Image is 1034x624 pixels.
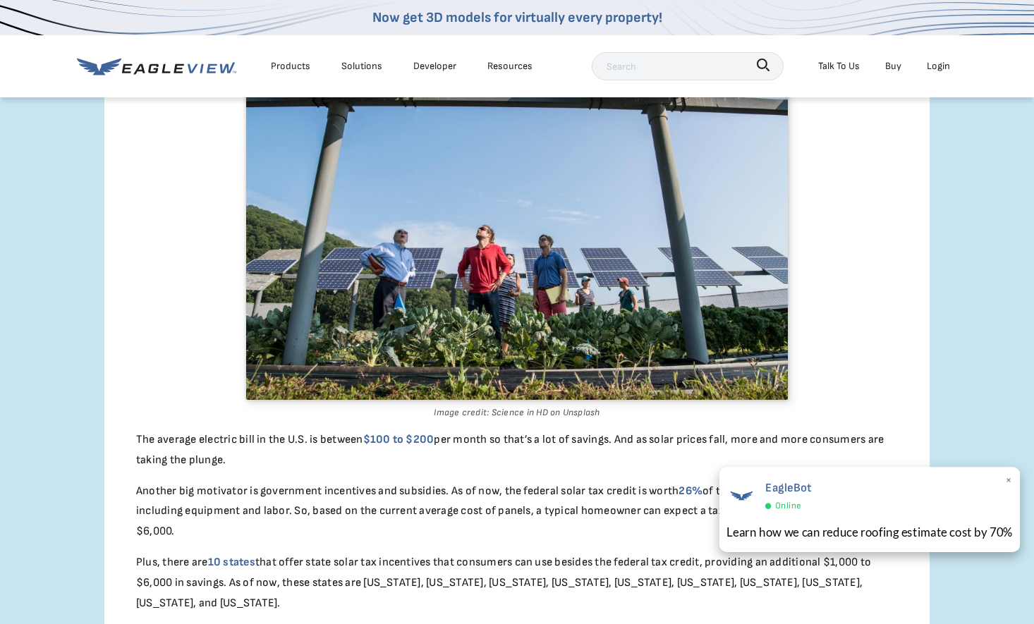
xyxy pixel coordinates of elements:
span: Online [774,498,801,515]
p: Plus, there are that offer state solar tax incentives that consumers can use besides the federal ... [136,553,898,613]
span: EagleBot [765,481,811,495]
div: Solutions [341,57,382,75]
a: 26% [679,484,702,498]
img: EagleBot [726,481,756,510]
a: 10 states [208,556,255,569]
span: × [1005,471,1013,492]
div: Talk To Us [818,57,860,75]
a: Now get 3D models for virtually every property! [372,9,662,26]
div: Learn how we can reduce roofing estimate cost by 70% [726,523,1013,541]
div: Products [271,57,310,75]
p: Another big motivator is government incentives and subsidies. As of now, the federal solar tax cr... [136,482,898,542]
a: Buy [885,57,901,75]
div: Login [927,57,950,75]
a: $100 to $200 [363,433,434,446]
a: Developer [413,57,456,75]
input: Search [592,52,784,80]
figcaption: Image credit: Science in HD on Unsplash [246,405,788,421]
img: People Looking at Solar Panels [246,39,788,400]
div: Resources [487,57,533,75]
p: The average electric bill in the U.S. is between per month so that’s a lot of savings. And as sol... [136,430,898,471]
